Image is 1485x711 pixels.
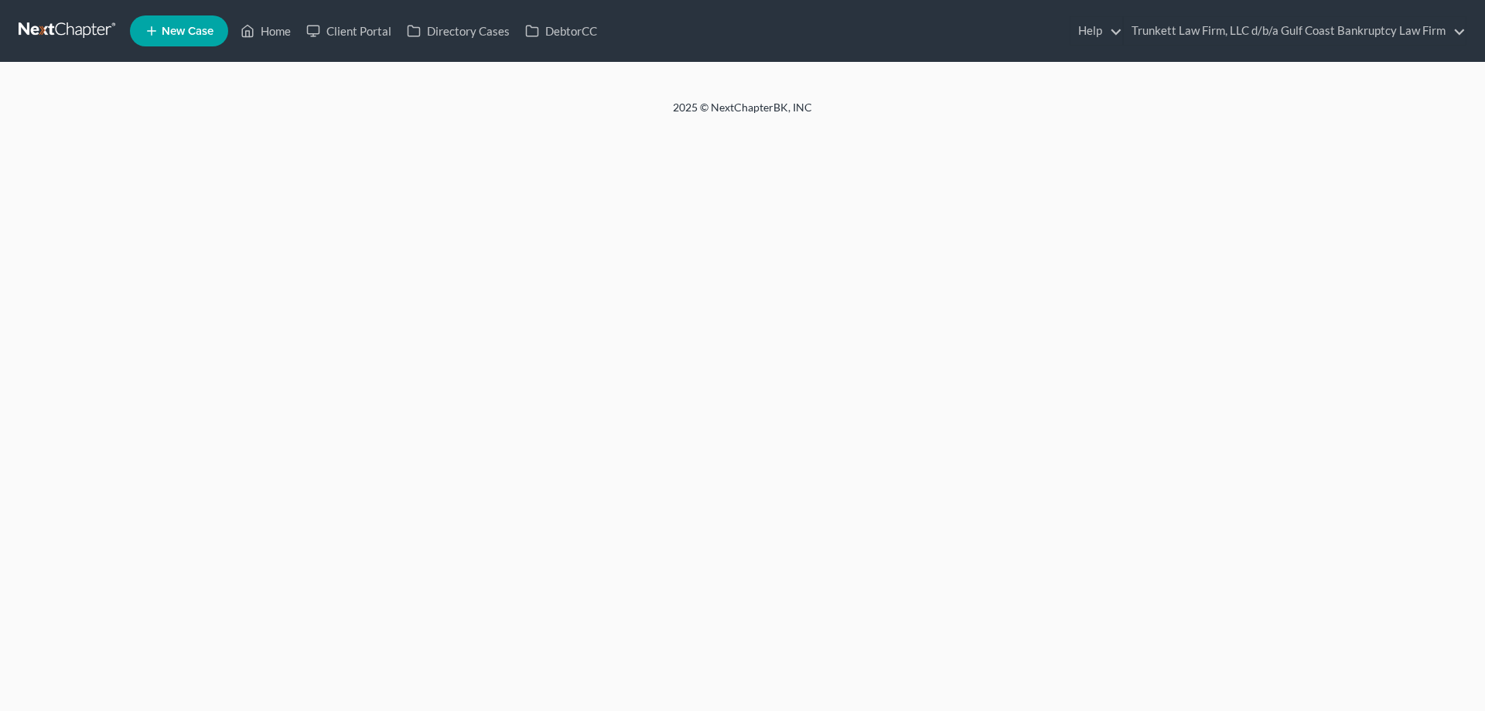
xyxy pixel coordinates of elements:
new-legal-case-button: New Case [130,15,228,46]
a: Trunkett Law Firm, LLC d/b/a Gulf Coast Bankruptcy Law Firm [1124,17,1466,45]
div: 2025 © NextChapterBK, INC [302,100,1183,128]
a: Directory Cases [399,17,517,45]
a: Client Portal [299,17,399,45]
a: DebtorCC [517,17,605,45]
a: Help [1070,17,1122,45]
a: Home [233,17,299,45]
